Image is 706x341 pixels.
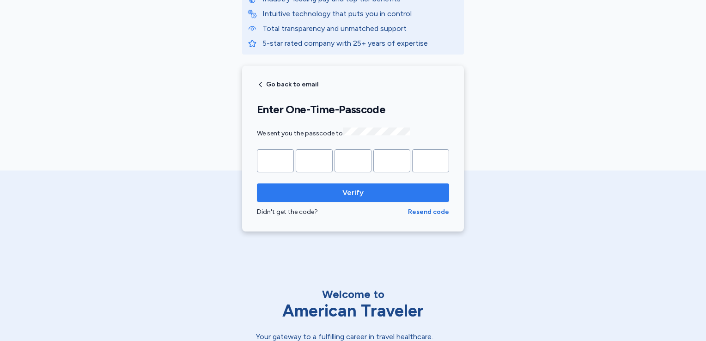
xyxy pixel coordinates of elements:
[266,81,318,88] span: Go back to email
[257,207,408,217] div: Didn't get the code?
[257,81,318,88] button: Go back to email
[412,149,449,172] input: Please enter OTP character 5
[257,129,410,137] span: We sent you the passcode to
[296,149,333,172] input: Please enter OTP character 2
[256,302,450,320] div: American Traveler
[262,38,458,49] p: 5-star rated company with 25+ years of expertise
[262,8,458,19] p: Intuitive technology that puts you in control
[256,287,450,302] div: Welcome to
[342,187,364,198] span: Verify
[262,23,458,34] p: Total transparency and unmatched support
[257,103,449,116] h1: Enter One-Time-Passcode
[257,149,294,172] input: Please enter OTP character 1
[373,149,410,172] input: Please enter OTP character 4
[335,149,371,172] input: Please enter OTP character 3
[257,183,449,202] button: Verify
[408,207,449,217] button: Resend code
